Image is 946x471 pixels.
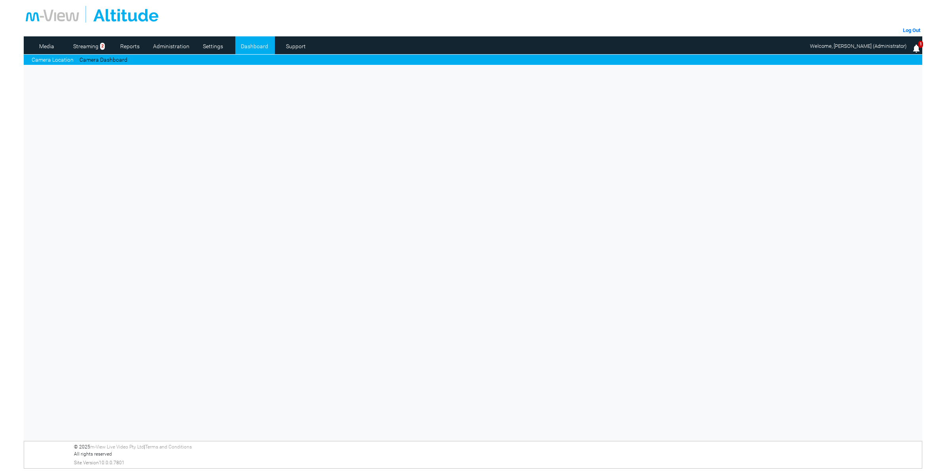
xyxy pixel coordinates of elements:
[74,443,920,466] div: © 2025 | All rights reserved
[152,40,191,52] a: Administration
[111,40,149,52] a: Reports
[235,40,274,52] a: Dashboard
[90,444,144,450] a: m-View Live Video Pty Ltd
[69,40,103,52] a: Streaming
[194,40,232,52] a: Settings
[79,56,127,64] a: Camera Dashboard
[28,40,66,52] a: Media
[918,41,923,48] span: 1
[32,56,74,64] a: Camera Location
[100,43,105,50] span: 2
[145,444,192,450] a: Terms and Conditions
[277,40,315,52] a: Support
[74,459,920,466] div: Site Version
[903,27,920,33] a: Log Out
[99,459,125,466] span: 10.0.0.7801
[912,44,921,53] img: bell25.png
[810,43,906,49] span: Welcome, [PERSON_NAME] (Administrator)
